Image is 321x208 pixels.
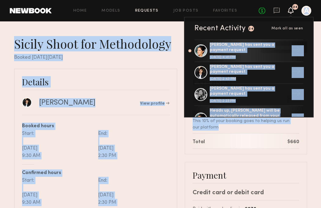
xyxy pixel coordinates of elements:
[193,118,290,131] div: This 10% of your booking goes to helping us run our platform
[96,130,169,159] div: End: [DATE] 2:30 PM
[22,130,96,159] div: Start: [DATE] 9:30 AM
[213,9,237,13] a: Favorites
[210,65,289,75] div: [PERSON_NAME] has sent you a payment request.
[101,9,120,13] a: Models
[193,188,299,198] div: Credit card or debit card
[39,98,95,107] div: [PERSON_NAME]
[293,6,297,9] div: 24
[194,84,303,106] a: [PERSON_NAME] has sent you a payment request.[DATE] 2:23 PM→
[14,36,176,51] div: Sicily Shoot for Methodology
[22,76,169,87] div: Details
[135,9,159,13] a: Requests
[287,139,299,146] div: $660
[73,9,87,13] a: Home
[22,169,169,177] div: Confirmed hours
[173,9,199,13] a: Job Posts
[96,177,169,206] div: End: [DATE] 2:30 PM
[210,77,289,81] div: [DATE] 2:43 PM
[289,87,303,102] div: →
[194,39,303,62] a: [PERSON_NAME] has sent you a payment request.[DATE] 4:41 PM→
[271,27,303,30] span: Mark all as seen
[14,54,307,61] div: Booked [DATE][DATE]
[289,111,303,127] div: →
[289,65,303,80] div: →
[194,62,303,84] a: [PERSON_NAME] has sent you a payment request.[DATE] 2:43 PM→
[194,106,303,133] a: Heads up, [PERSON_NAME] will be automatically released from your option unless booked soon.→
[193,139,205,146] div: Total
[140,102,169,106] a: View profile
[22,123,169,130] div: Booked hours
[249,27,253,31] div: 24
[194,25,246,32] div: Recent Activity
[210,55,289,59] div: [DATE] 4:41 PM
[22,177,96,206] div: Start: [DATE] 9:30 AM
[210,43,289,53] div: [PERSON_NAME] has sent you a payment request.
[210,99,289,103] div: [DATE] 2:23 PM
[210,86,289,97] div: [PERSON_NAME] has sent you a payment request.
[301,6,311,16] a: A
[210,108,289,124] div: Heads up, [PERSON_NAME] will be automatically released from your option unless booked soon.
[193,170,299,180] div: Payment
[289,43,303,59] div: →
